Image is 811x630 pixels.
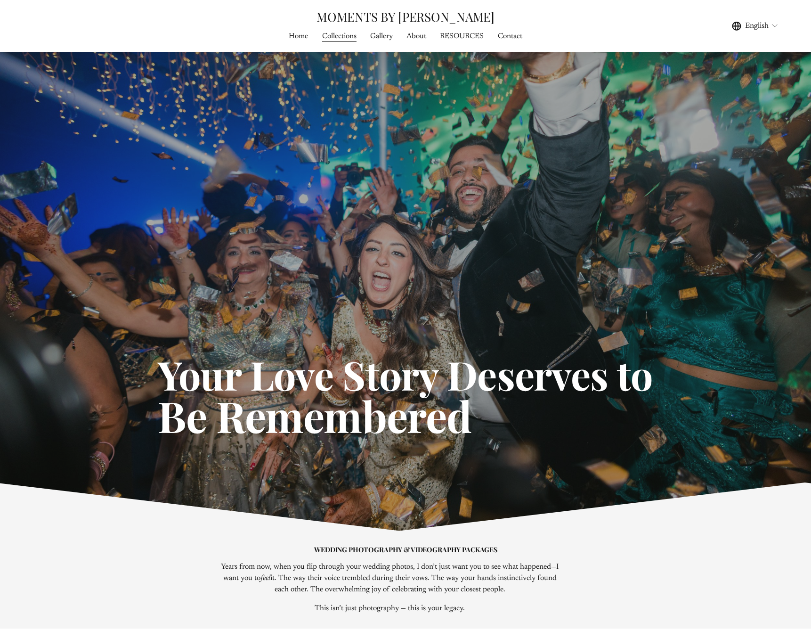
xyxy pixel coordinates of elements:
a: Home [289,30,308,43]
a: Collections [322,30,357,43]
p: Years from now, when you flip through your wedding photos, I don’t just want you to see what happ... [220,561,560,595]
strong: Your Love Story Deserves to [158,348,652,401]
span: Gallery [370,31,393,42]
strong: WEDDING PHOTOGRAPHY & VIDEOGRAPHY PACKAGES [314,545,497,554]
a: RESOURCES [440,30,484,43]
p: This isn’t just photography — this is your legacy. [220,603,560,614]
a: Contact [498,30,522,43]
strong: Be Remembered [158,387,471,444]
a: About [406,30,426,43]
span: English [745,20,769,32]
a: folder dropdown [370,30,393,43]
a: MOMENTS BY [PERSON_NAME] [316,8,495,25]
div: language picker [732,19,779,32]
em: feel [260,574,270,582]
